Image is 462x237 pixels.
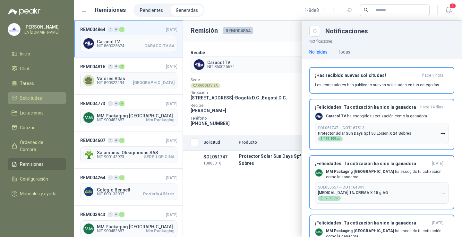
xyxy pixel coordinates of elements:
button: 4 [443,4,454,16]
a: Chat [8,63,66,75]
b: Caracol TV [326,114,346,118]
button: ¡Felicidades! Tu cotización ha sido la ganadora[DATE] Company LogoMM Packaging [GEOGRAPHIC_DATA] ... [309,155,454,210]
a: Remisiones [8,158,66,170]
a: Generadas [171,5,203,16]
a: Inicio [8,48,66,60]
p: SOL050557 → [318,185,364,190]
div: $ [318,196,341,201]
a: Cotizar [8,122,66,134]
span: ,06 [336,138,340,140]
a: Licitaciones [8,107,66,119]
span: Chat [20,65,30,72]
span: Configuración [20,175,48,182]
span: 139.199 [324,137,340,140]
p: ha escogido tu cotización como la ganadora [326,169,449,180]
a: Manuales y ayuda [8,188,66,200]
button: Close [309,26,320,37]
span: [DATE] [432,161,443,166]
p: Los compradores han publicado nuevas solicitudes en tus categorías. [315,82,440,88]
span: Tareas [20,80,34,87]
h3: ¡Felicidades! Tu cotización ha sido la ganadora [315,220,430,226]
img: Company Logo [315,229,322,236]
p: Protector Solar Sun Days Spf 50 Locion X 24 Sobres [318,131,411,136]
span: Solicitudes [20,95,42,102]
div: Notificaciones [325,28,454,34]
p: Notificaciones [302,37,462,45]
h3: ¡Felicidades! Tu cotización ha sido la ganadora [315,105,418,110]
span: ,00 [334,197,338,200]
h3: ¡Has recibido nuevas solicitudes! [315,73,420,78]
button: SOL050557→COT164041[MEDICAL_DATA] 1% CREMA X 15 g AG$12.000,00 [315,182,449,204]
a: Configuración [8,173,66,185]
p: SOL051747 → [318,126,364,131]
span: 4 [449,3,456,9]
button: ¡Felicidades! Tu cotización ha sido la ganadorahace 14 días Company LogoCaracol TV ha escogido tu... [309,99,454,150]
div: Todas [338,48,350,55]
p: [PERSON_NAME] [24,25,64,29]
span: Licitaciones [20,109,44,116]
span: Remisiones [20,161,44,168]
a: Solicitudes [8,92,66,104]
a: Órdenes de Compra [8,136,66,156]
a: Pendientes [135,5,168,16]
p: [MEDICAL_DATA] 1% CREMA X 15 g AG [318,190,388,195]
span: Cotizar [20,124,35,131]
img: Company Logo [315,113,322,120]
b: COT167512 [342,126,364,130]
div: No leídas [309,48,328,55]
b: COT164041 [342,185,364,190]
span: Órdenes de Compra [20,139,60,153]
div: $ [318,136,343,141]
span: Manuales y ayuda [20,190,56,197]
img: Logo peakr [8,8,40,15]
p: ha escogido tu cotización como la ganadora [326,114,427,119]
b: MM Packaging [GEOGRAPHIC_DATA] [326,229,394,233]
a: Tareas [8,77,66,89]
span: Inicio [20,50,30,57]
button: ¡Has recibido nuevas solicitudes!hace 1 hora Los compradores han publicado nuevas solicitudes en ... [309,67,454,94]
button: SOL051747→COT167512Protector Solar Sun Days Spf 50 Locion X 24 Sobres$139.199,06 [315,123,449,144]
span: [DATE] [432,220,443,226]
h3: ¡Felicidades! Tu cotización ha sido la ganadora [315,161,430,166]
p: LA [DOMAIN_NAME] [24,30,64,34]
div: 1 - 8 de 8 [304,5,339,15]
h1: Remisiones [95,5,126,14]
span: search [364,8,368,12]
span: hace 1 hora [422,73,443,78]
b: MM Packaging [GEOGRAPHIC_DATA] [326,169,394,174]
img: Company Logo [315,169,322,176]
span: 12.000 [324,197,338,200]
span: hace 14 días [420,105,443,110]
img: Company Logo [8,23,20,36]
